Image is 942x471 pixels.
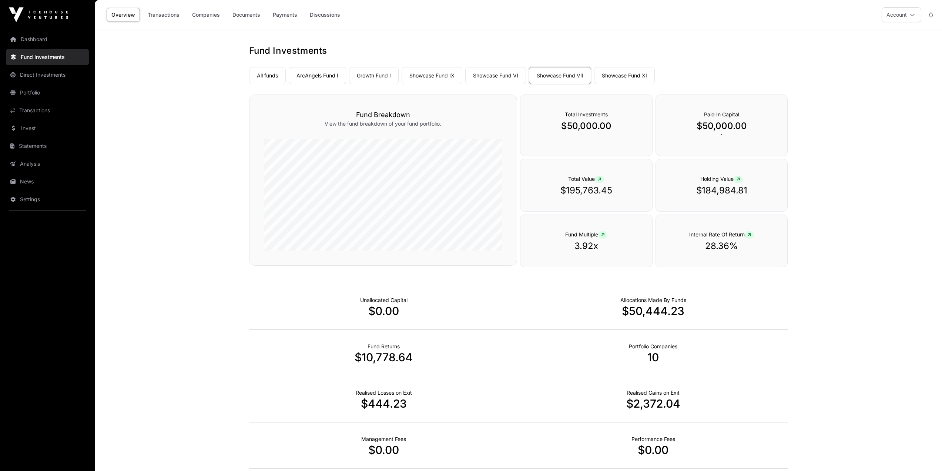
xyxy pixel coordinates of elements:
[535,185,637,196] p: $195,763.45
[107,8,140,22] a: Overview
[519,351,788,364] p: 10
[249,67,286,84] a: All funds
[228,8,265,22] a: Documents
[249,304,519,318] p: $0.00
[6,173,89,190] a: News
[631,435,675,443] p: Fund Performance Fees (Carry) incurred to date
[349,67,399,84] a: Growth Fund I
[6,191,89,208] a: Settings
[249,45,788,57] h1: Fund Investments
[671,120,773,132] p: $50,000.00
[6,31,89,47] a: Dashboard
[268,8,302,22] a: Payments
[656,94,788,156] div: `
[704,111,739,117] span: Paid In Capital
[700,176,743,182] span: Holding Value
[519,397,788,410] p: $2,372.04
[187,8,225,22] a: Companies
[620,296,686,304] p: Capital Deployed Into Companies
[689,231,754,238] span: Internal Rate Of Return
[594,67,655,84] a: Showcase Fund XI
[629,343,677,350] p: Number of Companies Deployed Into
[565,231,607,238] span: Fund Multiple
[535,120,637,132] p: $50,000.00
[249,351,519,364] p: $10,778.64
[882,7,921,22] button: Account
[6,156,89,172] a: Analysis
[568,176,604,182] span: Total Value
[6,120,89,136] a: Invest
[6,67,89,83] a: Direct Investments
[249,397,519,410] p: $444.23
[361,435,406,443] p: Fund Management Fees incurred to date
[143,8,184,22] a: Transactions
[465,67,526,84] a: Showcase Fund VI
[519,304,788,318] p: $50,444.23
[264,110,502,120] h3: Fund Breakdown
[519,443,788,457] p: $0.00
[6,138,89,154] a: Statements
[289,67,346,84] a: ArcAngels Fund I
[368,343,400,350] p: Realised Returns from Funds
[264,120,502,127] p: View the fund breakdown of your fund portfolio.
[529,67,591,84] a: Showcase Fund VII
[6,84,89,101] a: Portfolio
[6,102,89,119] a: Transactions
[305,8,345,22] a: Discussions
[360,296,408,304] p: Cash not yet allocated
[535,240,637,252] p: 3.92x
[6,49,89,65] a: Fund Investments
[671,185,773,196] p: $184,984.81
[249,443,519,457] p: $0.00
[356,389,412,397] p: Net Realised on Negative Exits
[402,67,462,84] a: Showcase Fund IX
[9,7,68,22] img: Icehouse Ventures Logo
[671,240,773,252] p: 28.36%
[627,389,680,397] p: Net Realised on Positive Exits
[565,111,608,117] span: Total Investments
